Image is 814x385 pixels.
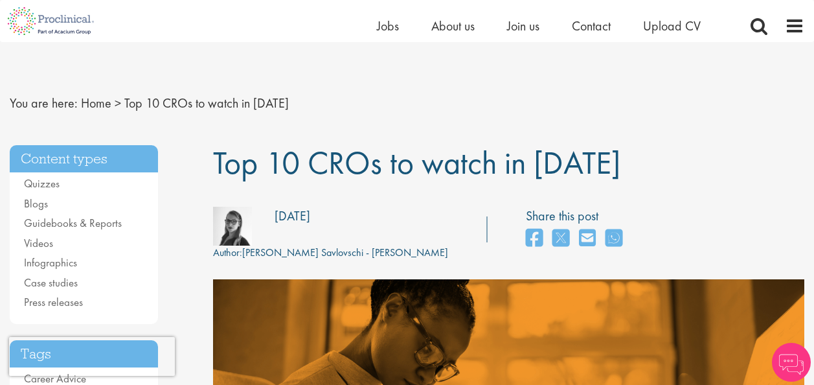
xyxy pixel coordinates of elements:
a: breadcrumb link [81,95,111,111]
a: Case studies [24,275,78,290]
a: Blogs [24,196,48,211]
h3: Content types [10,145,158,173]
span: Author: [213,246,242,259]
a: Press releases [24,295,83,309]
a: share on whats app [605,225,622,253]
span: > [115,95,121,111]
a: Upload CV [643,17,701,34]
span: You are here: [10,95,78,111]
img: Chatbot [772,343,811,382]
a: Infographics [24,255,77,270]
a: Contact [572,17,611,34]
iframe: reCAPTCHA [9,337,175,376]
a: Join us [507,17,539,34]
a: Videos [24,236,53,250]
div: [DATE] [275,207,310,226]
a: share on email [579,225,596,253]
a: About us [431,17,475,34]
span: Top 10 CROs to watch in [DATE] [213,142,620,183]
span: Top 10 CROs to watch in [DATE] [124,95,289,111]
a: share on twitter [552,225,569,253]
a: Quizzes [24,176,60,191]
a: share on facebook [526,225,543,253]
label: Share this post [526,207,629,226]
img: fff6768c-7d58-4950-025b-08d63f9598ee [213,207,252,246]
a: Jobs [377,17,399,34]
div: [PERSON_NAME] Savlovschi - [PERSON_NAME] [213,246,448,261]
a: Guidebooks & Reports [24,216,122,230]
